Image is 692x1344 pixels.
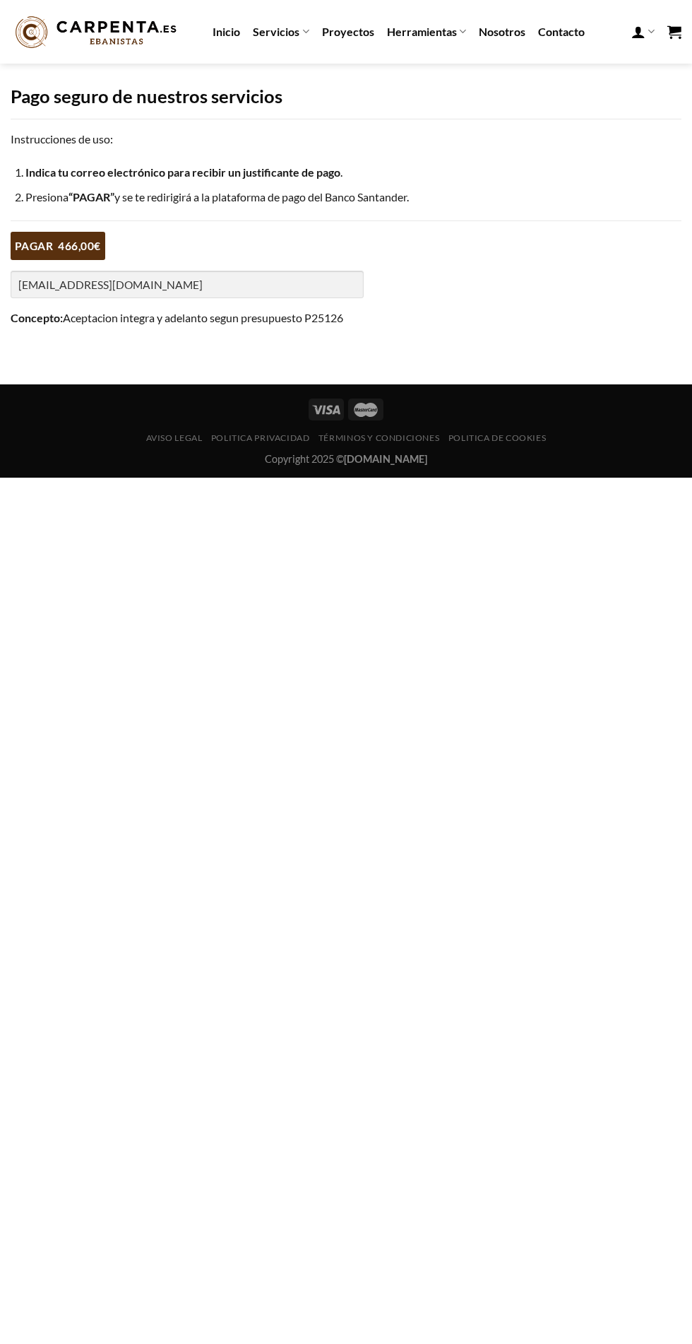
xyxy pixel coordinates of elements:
a: Contacto [538,19,585,45]
div: Copyright 2025 © [11,451,681,467]
a: Inicio [213,19,240,45]
a: Proyectos [322,19,374,45]
b: Concepto: [11,311,63,324]
strong: “PAGAR” [68,190,114,204]
li: Presiona y se te redirigirá a la plataforma de pago del Banco Santander. [25,188,681,206]
a: Herramientas [387,18,466,45]
p: Instrucciones de uso: [11,130,681,148]
img: Carpenta.es [11,13,181,52]
p: Aceptacion integra y adelanto segun presupuesto P25126 [11,309,364,327]
a: Servicios [253,18,309,45]
strong: Indica tu correo electrónico para recibir un justificante de pago [25,165,340,179]
strong: [DOMAIN_NAME] [344,453,427,465]
h2: Pago seguro de nuestros servicios [11,85,681,108]
a: Politica de cookies [448,432,547,443]
li: . [25,163,681,182]
a: Términos y condiciones [318,432,439,443]
a: Nosotros [479,19,525,45]
input: PAGAR 466,00€ [11,232,105,260]
a: Aviso legal [146,432,203,443]
a: Politica privacidad [211,432,310,443]
input: Correo electrónico [11,271,364,298]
